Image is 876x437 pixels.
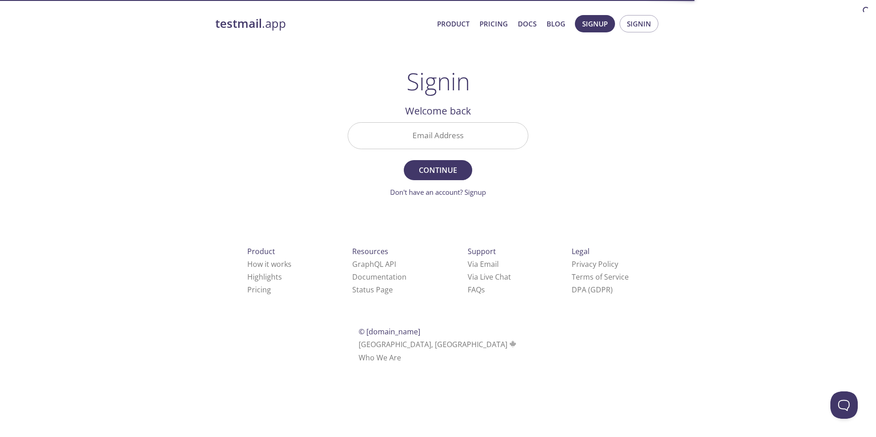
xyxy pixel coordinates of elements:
a: Documentation [352,272,407,282]
iframe: Help Scout Beacon - Open [830,391,858,419]
a: Terms of Service [572,272,629,282]
a: Status Page [352,285,393,295]
a: testmail.app [215,16,430,31]
span: Continue [414,164,462,177]
a: Docs [518,18,537,30]
a: Via Email [468,259,499,269]
a: How it works [247,259,292,269]
span: Resources [352,246,388,256]
strong: testmail [215,16,262,31]
h2: Welcome back [348,103,528,119]
a: Privacy Policy [572,259,618,269]
span: Legal [572,246,589,256]
span: s [481,285,485,295]
span: Signin [627,18,651,30]
a: Highlights [247,272,282,282]
a: Pricing [480,18,508,30]
button: Continue [404,160,472,180]
button: Signin [620,15,658,32]
span: [GEOGRAPHIC_DATA], [GEOGRAPHIC_DATA] [359,339,518,349]
a: Blog [547,18,565,30]
span: Signup [582,18,608,30]
a: DPA (GDPR) [572,285,613,295]
a: Pricing [247,285,271,295]
span: Product [247,246,275,256]
a: FAQ [468,285,485,295]
a: Product [437,18,469,30]
a: GraphQL API [352,259,396,269]
span: Support [468,246,496,256]
h1: Signin [407,68,470,95]
a: Who We Are [359,353,401,363]
span: © [DOMAIN_NAME] [359,327,420,337]
button: Signup [575,15,615,32]
a: Don't have an account? Signup [390,187,486,197]
a: Via Live Chat [468,272,511,282]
